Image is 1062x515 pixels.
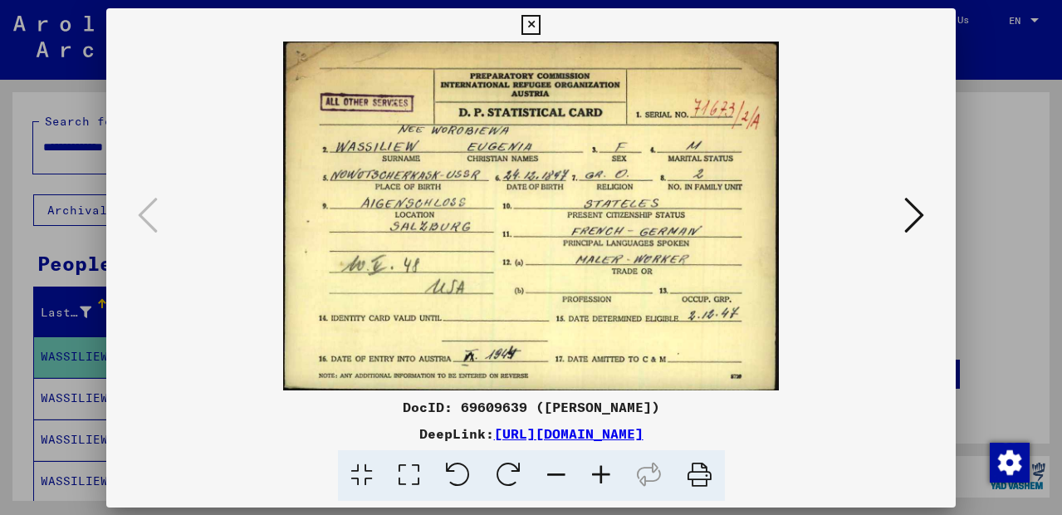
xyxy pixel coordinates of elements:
[106,424,956,444] div: DeepLink:
[494,425,644,442] a: [URL][DOMAIN_NAME]
[163,42,899,390] img: 001.jpg
[106,397,956,417] div: DocID: 69609639 ([PERSON_NAME])
[990,443,1030,483] img: Change consent
[989,442,1029,482] div: Change consent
